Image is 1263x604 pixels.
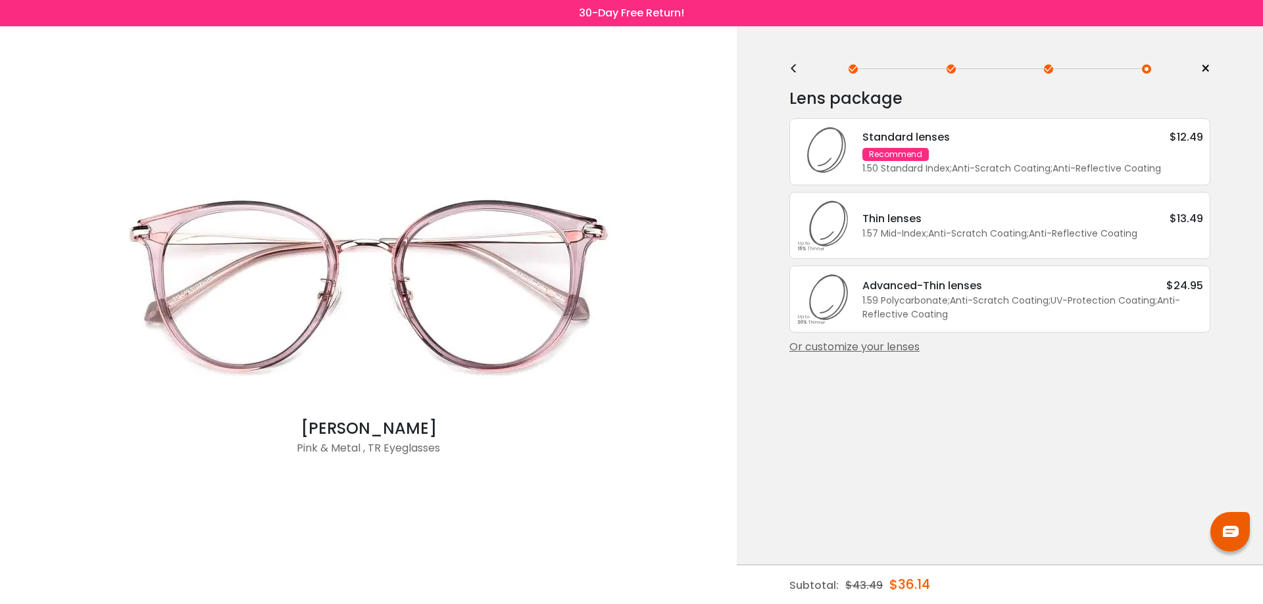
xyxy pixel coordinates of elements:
[950,162,952,175] span: ;
[105,440,631,467] div: Pink & Metal , TR Eyeglasses
[862,227,1203,241] div: 1.57 Mid-Index Anti-Scratch Coating Anti-Reflective Coating
[1166,277,1203,294] div: $24.95
[1223,526,1239,537] img: chat
[1170,129,1203,145] div: $12.49
[1049,294,1051,307] span: ;
[862,294,1203,321] div: 1.59 Polycarbonate Anti-Scratch Coating UV-Protection Coating Anti-Reflective Coating
[862,129,950,145] div: Standard lenses
[926,227,928,240] span: ;
[862,210,922,227] div: Thin lenses
[105,154,631,417] img: Pink Naomi - Metal , TR Eyeglasses
[1170,210,1203,227] div: $13.49
[948,294,950,307] span: ;
[862,277,982,294] div: Advanced-Thin lenses
[789,85,1210,112] div: Lens package
[789,339,1210,355] div: Or customize your lenses
[105,417,631,440] div: [PERSON_NAME]
[789,64,809,74] div: <
[1191,59,1210,79] a: ×
[1201,59,1210,79] span: ×
[889,565,930,603] div: $36.14
[862,148,929,161] div: Recommend
[1051,162,1052,175] span: ;
[862,162,1203,175] div: 1.50 Standard Index Anti-Scratch Coating Anti-Reflective Coating
[1155,294,1157,307] span: ;
[1027,227,1029,240] span: ;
